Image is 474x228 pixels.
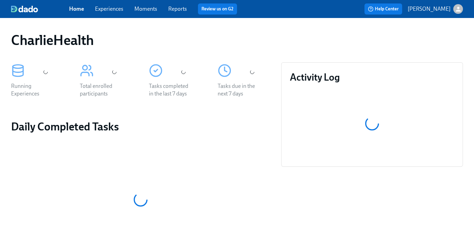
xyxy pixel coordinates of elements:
[290,71,454,83] h3: Activity Log
[11,82,55,98] div: Running Experiences
[134,6,157,12] a: Moments
[11,6,69,12] a: dado
[69,6,84,12] a: Home
[201,6,234,12] a: Review us on G2
[198,3,237,15] button: Review us on G2
[408,4,463,14] button: [PERSON_NAME]
[149,82,193,98] div: Tasks completed in the last 7 days
[368,6,399,12] span: Help Center
[408,5,451,13] p: [PERSON_NAME]
[11,120,270,134] h2: Daily Completed Tasks
[95,6,123,12] a: Experiences
[364,3,402,15] button: Help Center
[218,82,262,98] div: Tasks due in the next 7 days
[11,6,38,12] img: dado
[80,82,124,98] div: Total enrolled participants
[11,32,94,48] h1: CharlieHealth
[168,6,187,12] a: Reports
